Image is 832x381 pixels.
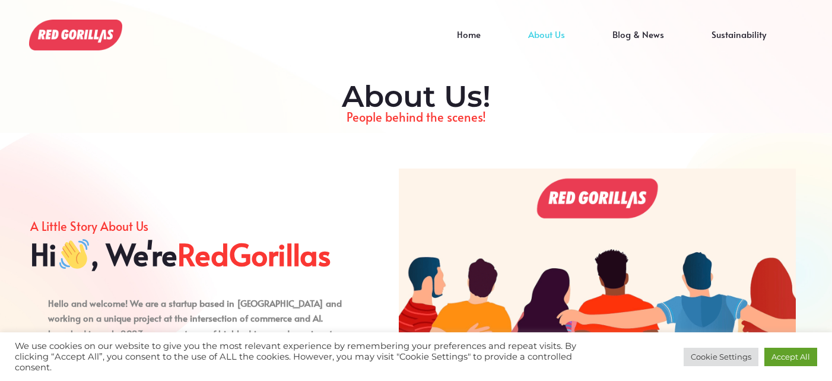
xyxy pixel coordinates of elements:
h2: Hi , We're [30,236,363,272]
a: Cookie Settings [684,348,758,366]
div: We use cookies on our website to give you the most relevant experience by remembering your prefer... [15,341,576,373]
a: Blog & News [589,34,688,52]
span: RedGorillas [177,236,331,272]
p: People behind the scenes! [36,107,796,127]
p: A Little Story About Us [30,216,363,236]
img: 👋 [59,239,89,269]
a: Sustainability [688,34,790,52]
a: Home [433,34,504,52]
h2: About Us! [36,79,796,115]
a: Accept All [764,348,817,366]
a: About Us [504,34,589,52]
img: About Us! [29,20,122,50]
strong: Hello and welcome! We are a startup based in [GEOGRAPHIC_DATA] and working on a unique project at... [48,297,350,370]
